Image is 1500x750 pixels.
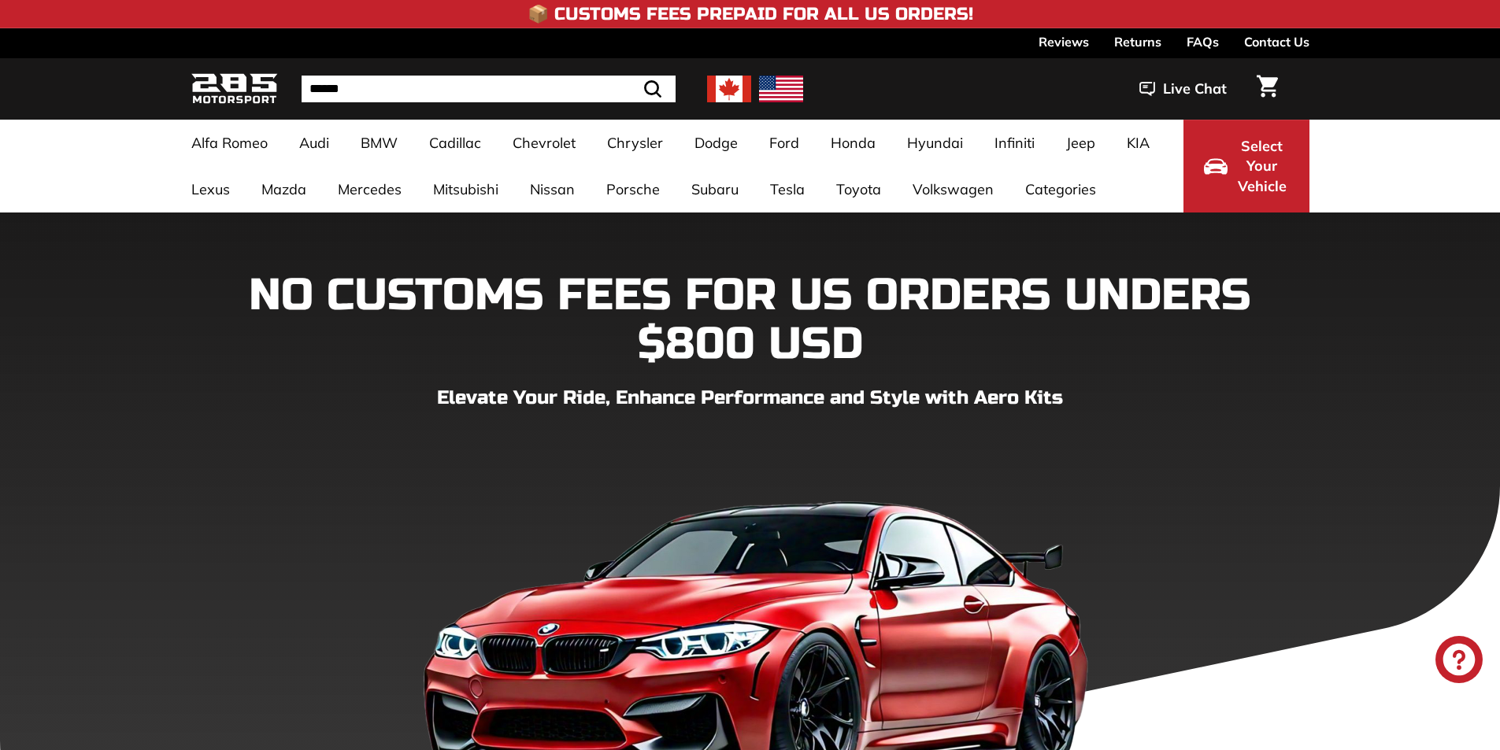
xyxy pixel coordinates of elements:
a: Dodge [679,120,754,166]
p: Elevate Your Ride, Enhance Performance and Style with Aero Kits [191,384,1309,412]
a: Mitsubishi [417,166,514,212]
a: Volkswagen [897,166,1009,212]
a: Lexus [176,166,246,212]
span: Live Chat [1163,79,1227,99]
img: Logo_285_Motorsport_areodynamics_components [191,71,278,108]
a: Chevrolet [497,120,591,166]
a: Jeep [1050,120,1111,166]
a: Categories [1009,166,1112,212]
h4: 📦 Customs Fees Prepaid for All US Orders! [528,5,973,24]
a: Returns [1114,28,1161,55]
a: Mazda [246,166,322,212]
a: Audi [283,120,345,166]
a: Tesla [754,166,820,212]
a: FAQs [1187,28,1219,55]
a: KIA [1111,120,1165,166]
a: Mercedes [322,166,417,212]
a: Honda [815,120,891,166]
a: Reviews [1039,28,1089,55]
a: Porsche [591,166,676,212]
a: Hyundai [891,120,979,166]
h1: NO CUSTOMS FEES FOR US ORDERS UNDERS $800 USD [191,272,1309,368]
a: Alfa Romeo [176,120,283,166]
inbox-online-store-chat: Shopify online store chat [1431,636,1487,687]
a: Ford [754,120,815,166]
span: Select Your Vehicle [1235,136,1289,197]
a: Contact Us [1244,28,1309,55]
a: Cart [1247,62,1287,116]
a: Nissan [514,166,591,212]
input: Search [302,76,676,102]
a: Infiniti [979,120,1050,166]
a: BMW [345,120,413,166]
button: Live Chat [1119,69,1247,109]
button: Select Your Vehicle [1183,120,1309,212]
a: Cadillac [413,120,497,166]
a: Subaru [676,166,754,212]
a: Toyota [820,166,897,212]
a: Chrysler [591,120,679,166]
